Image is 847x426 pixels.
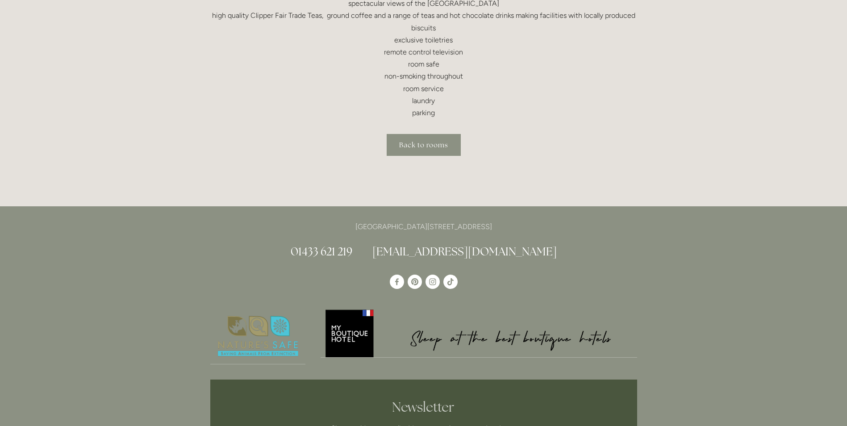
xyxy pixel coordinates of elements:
[408,275,422,289] a: Pinterest
[210,308,306,365] a: Nature's Safe - Logo
[210,221,637,233] p: [GEOGRAPHIC_DATA][STREET_ADDRESS]
[321,308,637,358] img: My Boutique Hotel - Logo
[443,275,458,289] a: TikTok
[390,275,404,289] a: Losehill House Hotel & Spa
[259,399,588,415] h2: Newsletter
[372,244,557,259] a: [EMAIL_ADDRESS][DOMAIN_NAME]
[387,134,461,156] a: Back to rooms
[426,275,440,289] a: Instagram
[291,244,352,259] a: 01433 621 219
[210,308,306,364] img: Nature's Safe - Logo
